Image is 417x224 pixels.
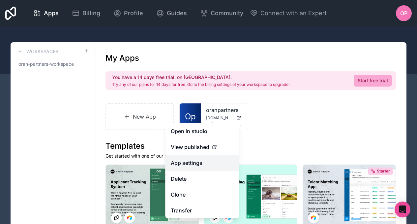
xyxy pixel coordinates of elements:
[165,155,239,171] a: App settings
[82,9,100,18] span: Billing
[180,103,201,130] a: Op
[211,122,242,127] span: [EMAIL_ADDRESS][DOMAIN_NAME]
[112,74,289,81] h2: You have a 14 days free trial, on [GEOGRAPHIC_DATA].
[16,48,58,56] a: Workspaces
[395,202,410,217] div: Open Intercom Messenger
[16,58,89,70] a: oran-partners-workspace
[127,215,132,220] img: Airtable Logo
[195,6,249,20] a: Community
[26,48,58,55] h3: Workspaces
[151,6,192,20] a: Guides
[28,6,64,20] a: Apps
[105,153,396,159] p: Get started with one of our ready-made templates
[105,103,174,130] a: New App
[311,215,316,220] img: Airtable Logo
[400,9,407,17] span: OP
[211,9,243,18] span: Community
[165,123,239,139] a: Open in studio
[124,9,143,18] span: Profile
[260,9,327,18] span: Connect with an Expert
[167,9,187,18] span: Guides
[377,168,390,174] span: Starter
[185,111,196,122] span: Op
[165,187,239,203] a: Clone
[165,203,239,218] a: Transfer
[44,9,59,18] span: Apps
[206,115,233,121] span: [DOMAIN_NAME]
[112,82,289,87] p: Try any of our plans for 14 days for free. Go to the billing settings of your workspace to upgrade!
[354,75,392,87] a: Start free trial
[105,141,396,151] h1: Templates
[165,139,239,155] a: View published
[206,106,242,114] a: oranpartners
[108,6,148,20] a: Profile
[105,53,139,63] h1: My Apps
[67,6,105,20] a: Billing
[250,9,327,18] button: Connect with an Expert
[171,143,209,151] span: View published
[206,115,242,121] a: [DOMAIN_NAME]
[18,61,74,67] span: oran-partners-workspace
[165,171,239,187] button: Delete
